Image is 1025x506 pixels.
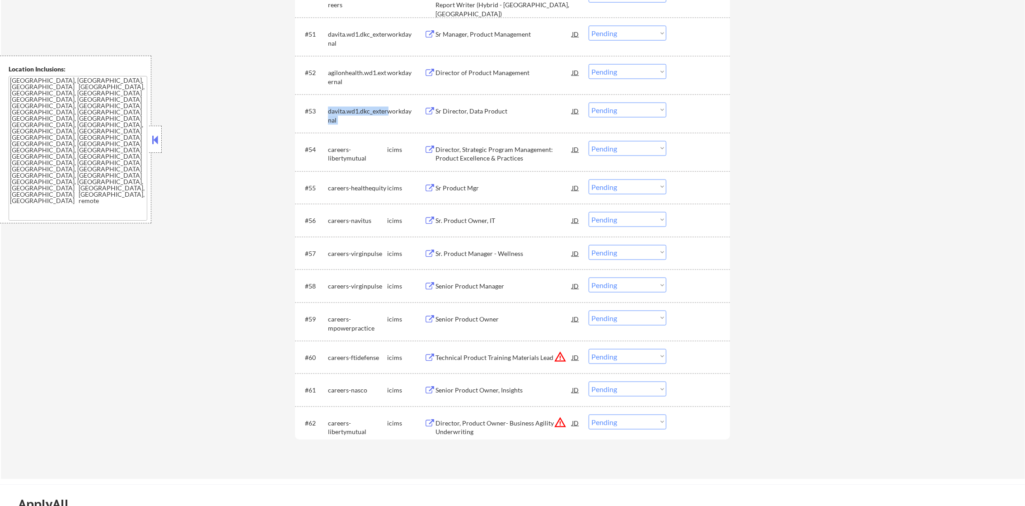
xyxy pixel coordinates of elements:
[571,311,580,327] div: JD
[328,145,387,163] div: careers-libertymutual
[571,103,580,119] div: JD
[435,315,572,324] div: Senior Product Owner
[571,180,580,196] div: JD
[305,282,321,291] div: #58
[305,145,321,154] div: #54
[305,184,321,193] div: #55
[435,386,572,395] div: Senior Product Owner, Insights
[305,107,321,116] div: #53
[305,249,321,258] div: #57
[305,315,321,324] div: #59
[435,30,572,39] div: Sr Manager, Product Management
[328,419,387,436] div: careers-libertymutual
[9,65,148,74] div: Location Inclusions:
[328,386,387,395] div: careers-nasco
[328,216,387,225] div: careers-navitus
[554,416,566,429] button: warning_amber
[328,353,387,362] div: careers-ftidefense
[387,282,424,291] div: icims
[571,415,580,431] div: JD
[435,68,572,77] div: Director of Product Management
[305,68,321,77] div: #52
[387,315,424,324] div: icims
[387,145,424,154] div: icims
[435,249,572,258] div: Sr. Product Manager - Wellness
[571,382,580,398] div: JD
[328,282,387,291] div: careers-virginpulse
[571,349,580,365] div: JD
[305,386,321,395] div: #61
[387,68,424,77] div: workday
[435,107,572,116] div: Sr Director, Data Product
[435,216,572,225] div: Sr. Product Owner, IT
[328,30,387,47] div: davita.wd1.dkc_external
[305,216,321,225] div: #56
[387,30,424,39] div: workday
[387,353,424,362] div: icims
[387,184,424,193] div: icims
[435,353,572,362] div: Technical Product Training Materials Lead
[571,278,580,294] div: JD
[328,107,387,124] div: davita.wd1.dkc_external
[571,212,580,228] div: JD
[387,386,424,395] div: icims
[328,68,387,86] div: agilonhealth.wd1.external
[387,107,424,116] div: workday
[305,419,321,428] div: #62
[328,249,387,258] div: careers-virginpulse
[435,419,572,436] div: Director, Product Owner- Business Agility Underwriting
[571,64,580,80] div: JD
[387,216,424,225] div: icims
[435,282,572,291] div: Senior Product Manager
[387,419,424,428] div: icims
[435,184,572,193] div: Sr Product Mgr
[571,26,580,42] div: JD
[435,145,572,163] div: Director, Strategic Program Management: Product Excellence & Practices
[305,30,321,39] div: #51
[571,141,580,157] div: JD
[554,350,566,363] button: warning_amber
[328,315,387,332] div: careers-mpowerpractice
[571,245,580,261] div: JD
[387,249,424,258] div: icims
[328,184,387,193] div: careers-healthequity
[305,353,321,362] div: #60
